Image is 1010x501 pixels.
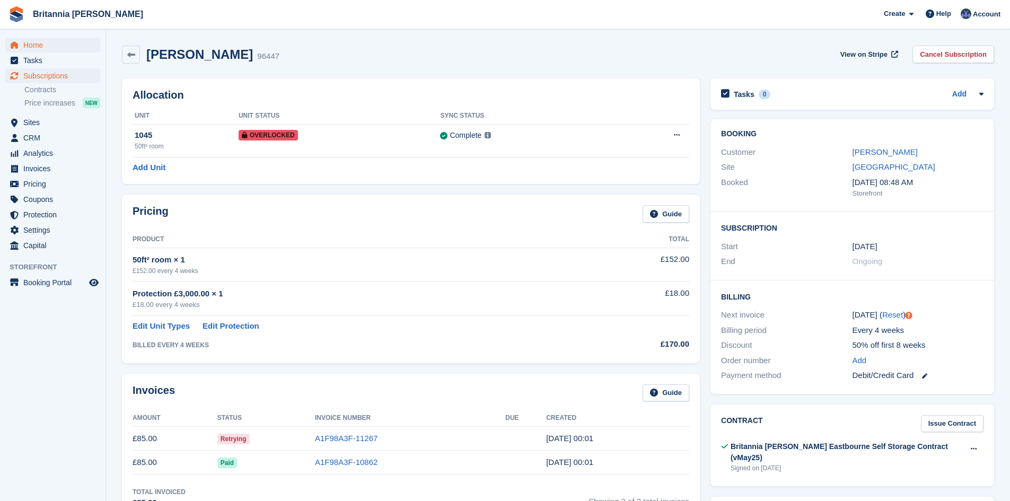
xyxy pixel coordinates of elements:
[853,370,983,382] div: Debit/Credit Card
[133,320,190,332] a: Edit Unit Types
[23,223,87,238] span: Settings
[133,384,175,402] h2: Invoices
[853,257,883,266] span: Ongoing
[133,487,186,497] div: Total Invoiced
[721,415,763,433] h2: Contract
[135,142,239,151] div: 50ft² room
[546,458,593,467] time: 2025-07-20 23:01:04 UTC
[217,434,250,444] span: Retrying
[904,311,914,320] div: Tooltip anchor
[133,410,217,427] th: Amount
[912,46,994,63] a: Cancel Subscription
[23,68,87,83] span: Subscriptions
[5,115,100,130] a: menu
[731,441,964,463] div: Britannia [PERSON_NAME] Eastbourne Self Storage Contract (vMay25)
[546,410,689,427] th: Created
[853,324,983,337] div: Every 4 weeks
[23,38,87,52] span: Home
[884,8,905,19] span: Create
[5,207,100,222] a: menu
[721,146,852,159] div: Customer
[133,451,217,474] td: £85.00
[133,162,165,174] a: Add Unit
[643,205,689,223] a: Guide
[5,238,100,253] a: menu
[853,177,983,189] div: [DATE] 08:48 AM
[133,205,169,223] h2: Pricing
[586,338,689,350] div: £170.00
[315,434,377,443] a: A1F98A3F-11267
[203,320,259,332] a: Edit Protection
[586,282,689,316] td: £18.00
[853,188,983,199] div: Storefront
[24,85,100,95] a: Contracts
[734,90,754,99] h2: Tasks
[721,291,983,302] h2: Billing
[853,162,935,171] a: [GEOGRAPHIC_DATA]
[133,288,586,300] div: Protection £3,000.00 × 1
[840,49,888,60] span: View on Stripe
[5,68,100,83] a: menu
[133,108,239,125] th: Unit
[586,231,689,248] th: Total
[643,384,689,402] a: Guide
[853,309,983,321] div: [DATE] ( )
[921,415,983,433] a: Issue Contract
[5,53,100,68] a: menu
[721,339,852,351] div: Discount
[731,463,964,473] div: Signed on [DATE]
[23,130,87,145] span: CRM
[133,89,689,101] h2: Allocation
[853,355,867,367] a: Add
[721,324,852,337] div: Billing period
[721,130,983,138] h2: Booking
[29,5,147,23] a: Britannia [PERSON_NAME]
[315,458,377,467] a: A1F98A3F-10862
[146,47,253,61] h2: [PERSON_NAME]
[546,434,593,443] time: 2025-08-17 23:01:31 UTC
[440,108,613,125] th: Sync Status
[257,50,279,63] div: 96447
[23,146,87,161] span: Analytics
[853,339,983,351] div: 50% off first 8 weeks
[721,370,852,382] div: Payment method
[83,98,100,108] div: NEW
[450,130,481,141] div: Complete
[23,192,87,207] span: Coupons
[882,310,903,319] a: Reset
[973,9,1000,20] span: Account
[10,262,106,273] span: Storefront
[315,410,505,427] th: Invoice Number
[721,241,852,253] div: Start
[936,8,951,19] span: Help
[23,238,87,253] span: Capital
[5,275,100,290] a: menu
[5,223,100,238] a: menu
[217,458,237,468] span: Paid
[5,130,100,145] a: menu
[5,161,100,176] a: menu
[23,177,87,191] span: Pricing
[24,97,100,109] a: Price increases NEW
[836,46,900,63] a: View on Stripe
[853,147,918,156] a: [PERSON_NAME]
[23,115,87,130] span: Sites
[23,207,87,222] span: Protection
[952,89,967,101] a: Add
[23,53,87,68] span: Tasks
[8,6,24,22] img: stora-icon-8386f47178a22dfd0bd8f6a31ec36ba5ce8667c1dd55bd0f319d3a0aa187defe.svg
[759,90,771,99] div: 0
[5,192,100,207] a: menu
[586,248,689,281] td: £152.00
[721,309,852,321] div: Next invoice
[485,132,491,138] img: icon-info-grey-7440780725fd019a000dd9b08b2336e03edf1995a4989e88bcd33f0948082b44.svg
[133,300,586,310] div: £18.00 every 4 weeks
[217,410,315,427] th: Status
[133,427,217,451] td: £85.00
[133,266,586,276] div: £152.00 every 4 weeks
[5,177,100,191] a: menu
[5,146,100,161] a: menu
[853,241,877,253] time: 2025-07-20 23:00:00 UTC
[721,355,852,367] div: Order number
[239,130,298,140] span: Overlocked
